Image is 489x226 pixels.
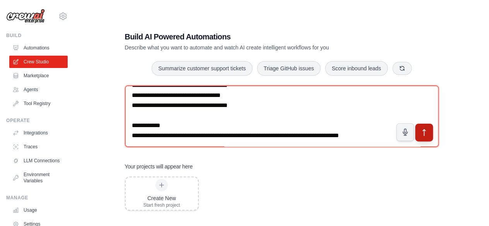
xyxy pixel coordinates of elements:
div: Widget de chat [450,189,489,226]
a: Crew Studio [9,56,68,68]
div: Manage [6,195,68,201]
button: Get new suggestions [392,62,412,75]
button: Summarize customer support tickets [152,61,252,76]
a: Traces [9,141,68,153]
a: Automations [9,42,68,54]
h1: Build AI Powered Automations [125,31,385,42]
div: Operate [6,117,68,124]
div: Create New [143,194,180,202]
a: Environment Variables [9,168,68,187]
button: Click to speak your automation idea [396,123,414,141]
a: Integrations [9,127,68,139]
a: LLM Connections [9,155,68,167]
img: Logo [6,9,45,24]
button: Score inbound leads [325,61,388,76]
a: Tool Registry [9,97,68,110]
p: Describe what you want to automate and watch AI create intelligent workflows for you [125,44,385,51]
div: Start fresh project [143,202,180,208]
button: Triage GitHub issues [257,61,320,76]
a: Usage [9,204,68,216]
h3: Your projects will appear here [125,163,193,170]
div: Build [6,32,68,39]
a: Marketplace [9,70,68,82]
iframe: Chat Widget [450,189,489,226]
a: Agents [9,83,68,96]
